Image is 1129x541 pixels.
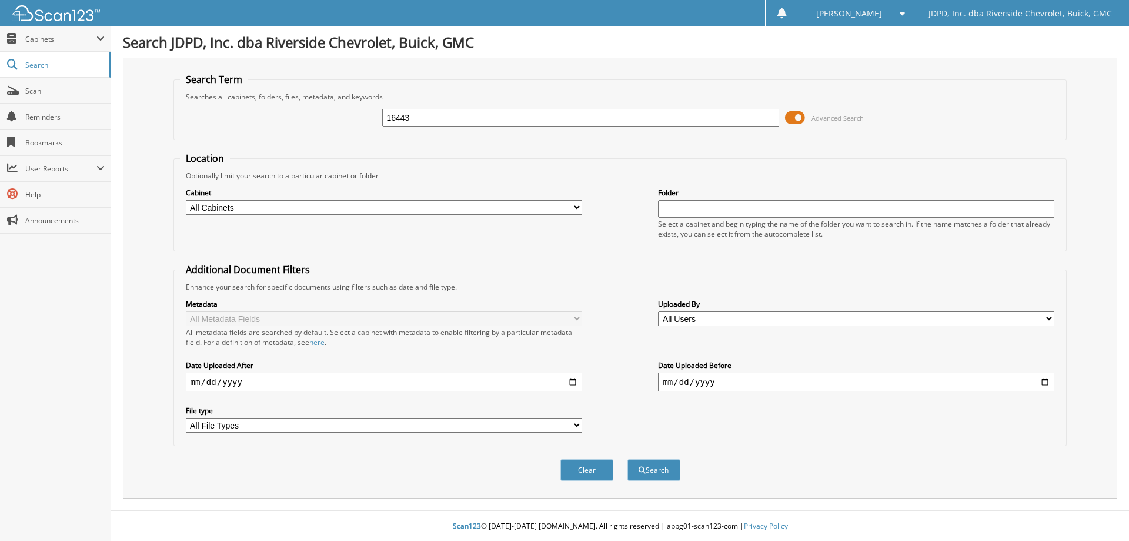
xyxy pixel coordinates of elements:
[816,10,882,17] span: [PERSON_NAME]
[25,60,103,70] span: Search
[180,282,1061,292] div: Enhance your search for specific documents using filters such as date and file type.
[1070,484,1129,541] iframe: Chat Widget
[186,360,582,370] label: Date Uploaded After
[25,86,105,96] span: Scan
[186,299,582,309] label: Metadata
[309,337,325,347] a: here
[180,92,1061,102] div: Searches all cabinets, folders, files, metadata, and keywords
[25,112,105,122] span: Reminders
[186,188,582,198] label: Cabinet
[180,263,316,276] legend: Additional Document Filters
[658,219,1054,239] div: Select a cabinet and begin typing the name of the folder you want to search in. If the name match...
[658,360,1054,370] label: Date Uploaded Before
[928,10,1112,17] span: JDPD, Inc. dba Riverside Chevrolet, Buick, GMC
[658,373,1054,391] input: end
[627,459,680,481] button: Search
[744,521,788,531] a: Privacy Policy
[811,114,864,122] span: Advanced Search
[123,32,1117,52] h1: Search JDPD, Inc. dba Riverside Chevrolet, Buick, GMC
[25,215,105,225] span: Announcements
[186,373,582,391] input: start
[111,512,1129,541] div: © [DATE]-[DATE] [DOMAIN_NAME]. All rights reserved | appg01-scan123-com |
[186,327,582,347] div: All metadata fields are searched by default. Select a cabinet with metadata to enable filtering b...
[453,521,481,531] span: Scan123
[25,34,96,44] span: Cabinets
[560,459,613,481] button: Clear
[25,138,105,148] span: Bookmarks
[12,5,100,21] img: scan123-logo-white.svg
[180,152,230,165] legend: Location
[658,188,1054,198] label: Folder
[25,164,96,174] span: User Reports
[180,73,248,86] legend: Search Term
[25,190,105,200] span: Help
[658,299,1054,309] label: Uploaded By
[180,171,1061,181] div: Optionally limit your search to a particular cabinet or folder
[186,406,582,416] label: File type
